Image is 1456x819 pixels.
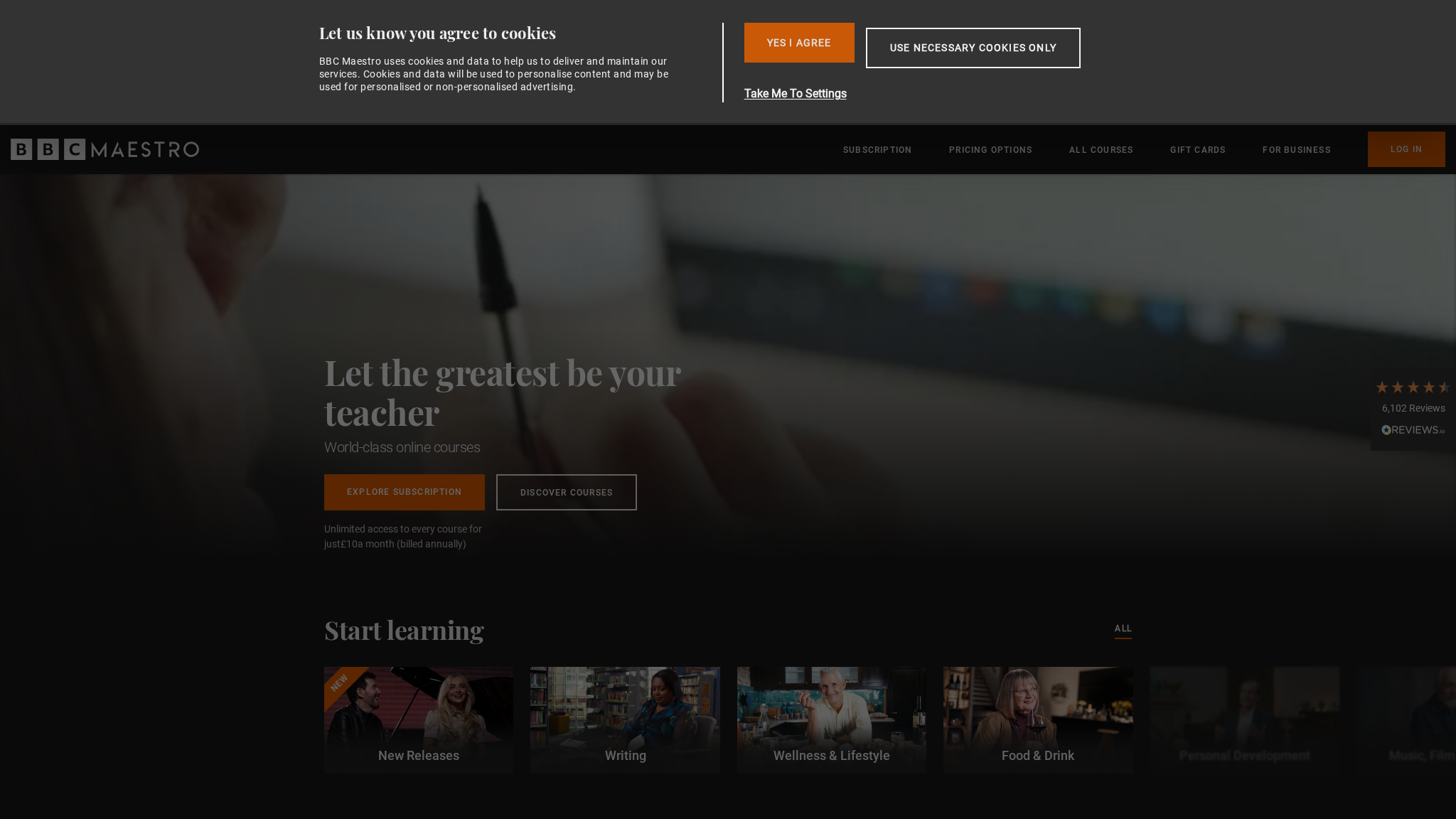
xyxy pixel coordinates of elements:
span: Unlimited access to every course for just a month (billed annually) [324,522,516,552]
a: Gift Cards [1170,143,1226,157]
nav: Primary [843,132,1445,167]
button: Take Me To Settings [744,85,1148,102]
button: Yes I Agree [744,23,855,63]
p: New Releases [324,746,513,765]
div: BBC Maestro uses cookies and data to help us to deliver and maintain our services. Cookies and da... [319,55,678,94]
p: Food & Drink [943,746,1133,765]
div: 6,102 ReviewsRead All Reviews [1371,368,1456,451]
a: All Courses [1069,143,1133,157]
p: Personal Development [1150,746,1339,765]
img: REVIEWS.io [1381,424,1445,434]
svg: BBC Maestro [11,139,199,160]
a: Wellness & Lifestyle [737,667,926,773]
span: £10 [341,538,358,550]
div: 6,102 Reviews [1374,402,1452,416]
a: Subscription [843,143,912,157]
p: Writing [530,746,719,765]
button: Use necessary cookies only [866,28,1081,68]
a: Explore Subscription [324,474,485,510]
div: Read All Reviews [1374,423,1452,440]
a: For business [1263,143,1330,157]
a: Writing [530,667,719,773]
a: Personal Development [1150,667,1339,773]
h2: Let the greatest be your teacher [324,352,744,432]
a: Discover Courses [496,474,637,510]
div: Let us know you agree to cookies [319,23,717,43]
div: 4.7 Stars [1374,379,1452,395]
a: All [1115,621,1132,637]
a: Food & Drink [943,667,1133,773]
h1: World-class online courses [324,437,744,457]
p: Wellness & Lifestyle [737,746,926,765]
a: Pricing Options [949,143,1032,157]
a: New New Releases [324,667,513,773]
a: Log In [1368,132,1445,167]
h2: Start learning [324,614,483,644]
